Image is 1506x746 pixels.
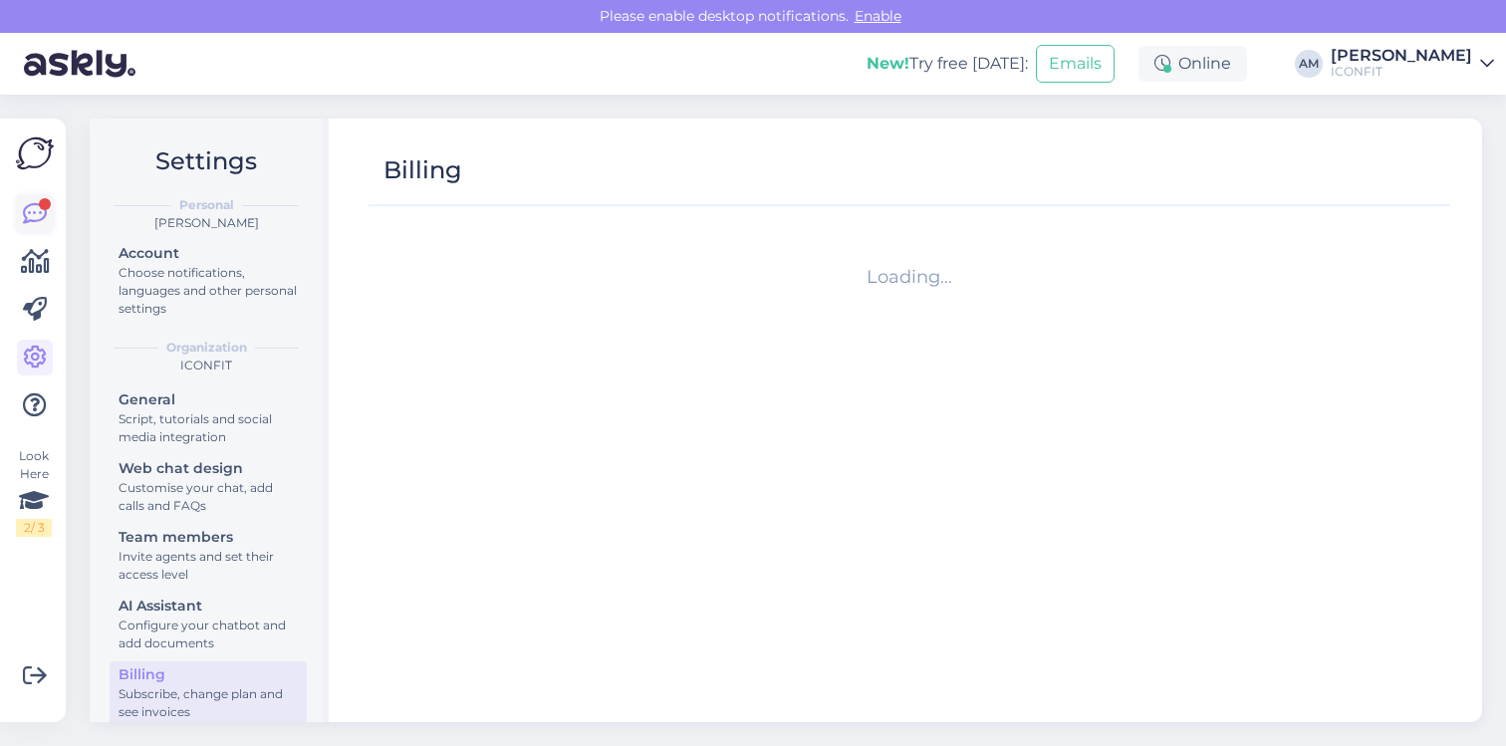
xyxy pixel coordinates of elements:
[16,519,52,537] div: 2 / 3
[376,264,1442,291] div: Loading...
[110,661,307,724] a: BillingSubscribe, change plan and see invoices
[106,142,307,180] h2: Settings
[106,214,307,232] div: [PERSON_NAME]
[867,52,1028,76] div: Try free [DATE]:
[110,524,307,587] a: Team membersInvite agents and set their access level
[119,389,298,410] div: General
[119,596,298,617] div: AI Assistant
[110,593,307,655] a: AI AssistantConfigure your chatbot and add documents
[119,527,298,548] div: Team members
[16,447,52,537] div: Look Here
[119,243,298,264] div: Account
[1331,64,1472,80] div: ICONFIT
[119,548,298,584] div: Invite agents and set their access level
[849,7,907,25] span: Enable
[119,479,298,515] div: Customise your chat, add calls and FAQs
[179,196,234,214] b: Personal
[166,339,247,357] b: Organization
[867,54,909,73] b: New!
[1331,48,1472,64] div: [PERSON_NAME]
[110,240,307,321] a: AccountChoose notifications, languages and other personal settings
[1331,48,1494,80] a: [PERSON_NAME]ICONFIT
[106,357,307,374] div: ICONFIT
[119,685,298,721] div: Subscribe, change plan and see invoices
[110,455,307,518] a: Web chat designCustomise your chat, add calls and FAQs
[119,458,298,479] div: Web chat design
[1138,46,1247,82] div: Online
[119,264,298,318] div: Choose notifications, languages and other personal settings
[119,664,298,685] div: Billing
[1036,45,1115,83] button: Emails
[383,151,462,189] div: Billing
[119,617,298,652] div: Configure your chatbot and add documents
[119,410,298,446] div: Script, tutorials and social media integration
[110,386,307,449] a: GeneralScript, tutorials and social media integration
[16,134,54,172] img: Askly Logo
[1295,50,1323,78] div: AM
